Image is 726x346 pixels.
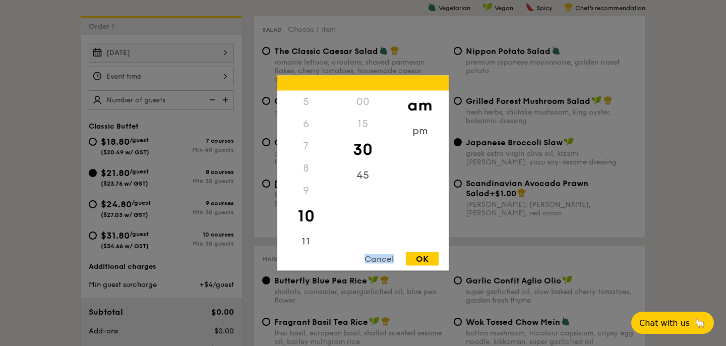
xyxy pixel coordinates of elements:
div: 8 [277,157,334,180]
div: 45 [334,164,391,187]
div: 9 [277,180,334,202]
div: 30 [334,135,391,164]
div: 15 [334,113,391,135]
div: OK [406,252,439,266]
div: 00 [334,91,391,113]
div: 7 [277,135,334,157]
button: Chat with us🦙 [631,312,714,334]
div: Cancel [354,252,404,266]
span: Chat with us [639,318,690,328]
div: 5 [277,91,334,113]
div: am [391,91,448,120]
div: 11 [277,231,334,253]
span: 🦙 [694,317,706,329]
div: 10 [277,202,334,231]
div: 6 [277,113,334,135]
div: pm [391,120,448,142]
